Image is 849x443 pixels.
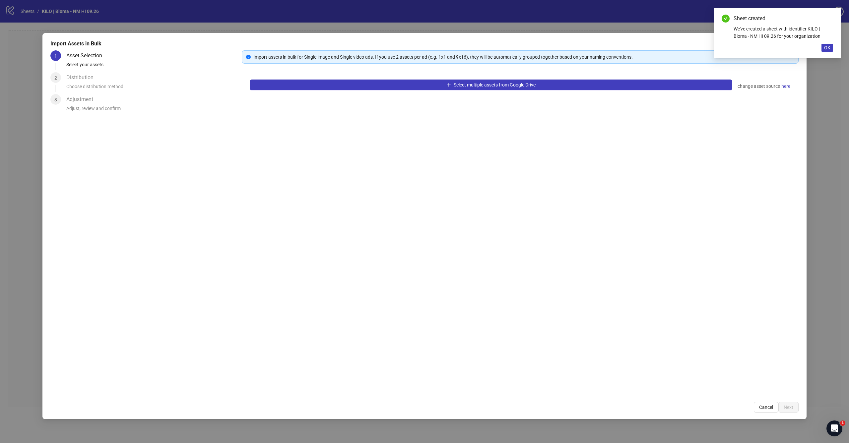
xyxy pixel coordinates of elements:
iframe: Intercom live chat [826,420,842,436]
div: We've created a sheet with identifier KILO | Bioma - NM HI 09.26 for your organization [734,25,833,40]
span: 2 [54,75,57,81]
div: Distribution [66,72,99,83]
div: Select your assets [66,61,236,72]
span: Cancel [759,405,773,410]
a: here [781,82,791,90]
a: Close [826,15,833,22]
span: OK [824,45,830,50]
span: 1 [840,420,845,426]
div: Adjustment [66,94,98,105]
span: check-circle [722,15,730,23]
span: plus [446,83,451,87]
button: OK [821,44,833,52]
div: Adjust, review and confirm [66,105,236,116]
span: info-circle [246,55,251,59]
span: Select multiple assets from Google Drive [454,82,536,87]
div: Asset Selection [66,50,107,61]
button: Cancel [754,402,778,413]
span: 1 [54,53,57,59]
div: Choose distribution method [66,83,236,94]
span: here [781,83,790,90]
div: change asset source [738,82,791,90]
button: Next [778,402,799,413]
button: Select multiple assets from Google Drive [250,80,732,90]
span: 3 [54,97,57,102]
div: Sheet created [734,15,833,23]
div: Import assets in bulk for Single image and Single video ads. If you use 2 assets per ad (e.g. 1x1... [253,53,794,61]
div: Import Assets in Bulk [50,40,799,48]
